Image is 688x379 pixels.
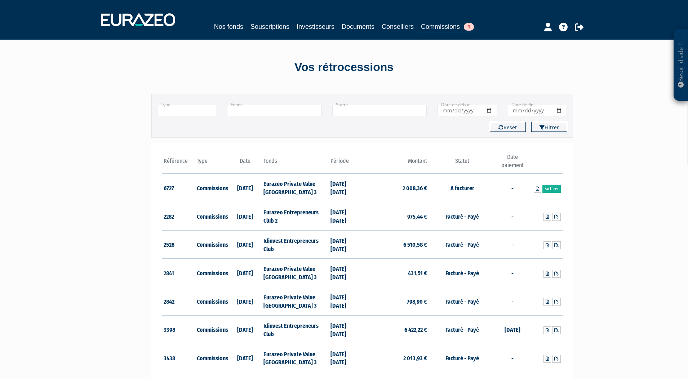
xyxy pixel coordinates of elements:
[329,202,362,231] td: [DATE] [DATE]
[496,153,529,174] th: Date paiement
[362,287,429,316] td: 798,90 €
[329,174,362,202] td: [DATE] [DATE]
[195,344,228,372] td: Commissions
[214,22,243,32] a: Nos fonds
[228,153,262,174] th: Date
[362,344,429,372] td: 2 013,93 €
[195,153,228,174] th: Type
[429,153,496,174] th: Statut
[262,174,328,202] td: Eurazeo Private Value [GEOGRAPHIC_DATA] 3
[429,344,496,372] td: Facturé - Payé
[162,287,195,316] td: 2842
[162,153,195,174] th: Référence
[496,287,529,316] td: -
[195,287,228,316] td: Commissions
[382,22,414,32] a: Conseillers
[262,344,328,372] td: Eurazeo Private Value [GEOGRAPHIC_DATA] 3
[195,202,228,231] td: Commissions
[496,344,529,372] td: -
[362,202,429,231] td: 975,44 €
[342,22,374,32] a: Documents
[228,174,262,202] td: [DATE]
[496,230,529,259] td: -
[677,33,685,98] p: Besoin d'aide ?
[464,23,474,31] span: 1
[228,315,262,344] td: [DATE]
[262,287,328,316] td: Eurazeo Private Value [GEOGRAPHIC_DATA] 3
[329,344,362,372] td: [DATE] [DATE]
[362,153,429,174] th: Montant
[195,174,228,202] td: Commissions
[329,153,362,174] th: Période
[490,122,526,132] button: Reset
[162,259,195,287] td: 2841
[139,59,550,76] div: Vos rétrocessions
[262,315,328,344] td: Idinvest Entrepreneurs Club
[531,122,567,132] button: Filtrer
[362,174,429,202] td: 2 008,36 €
[250,22,289,32] a: Souscriptions
[162,202,195,231] td: 2282
[262,202,328,231] td: Eurazeo Entrepreneurs Club 2
[297,22,334,32] a: Investisseurs
[496,315,529,344] td: [DATE]
[429,174,496,202] td: A facturer
[429,287,496,316] td: Facturé - Payé
[162,344,195,372] td: 3438
[329,230,362,259] td: [DATE] [DATE]
[329,315,362,344] td: [DATE] [DATE]
[228,287,262,316] td: [DATE]
[195,259,228,287] td: Commissions
[496,174,529,202] td: -
[162,315,195,344] td: 3398
[195,230,228,259] td: Commissions
[228,344,262,372] td: [DATE]
[496,202,529,231] td: -
[162,230,195,259] td: 2528
[228,230,262,259] td: [DATE]
[101,13,175,26] img: 1732889491-logotype_eurazeo_blanc_rvb.png
[362,230,429,259] td: 6 510,58 €
[429,202,496,231] td: Facturé - Payé
[162,174,195,202] td: 6727
[262,259,328,287] td: Eurazeo Private Value [GEOGRAPHIC_DATA] 3
[262,153,328,174] th: Fonds
[429,230,496,259] td: Facturé - Payé
[228,202,262,231] td: [DATE]
[542,185,561,193] a: Facturer
[195,315,228,344] td: Commissions
[362,259,429,287] td: 431,51 €
[496,259,529,287] td: -
[362,315,429,344] td: 6 422,22 €
[228,259,262,287] td: [DATE]
[329,287,362,316] td: [DATE] [DATE]
[421,22,474,33] a: Commissions1
[429,259,496,287] td: Facturé - Payé
[329,259,362,287] td: [DATE] [DATE]
[262,230,328,259] td: Idinvest Entrepreneurs Club
[429,315,496,344] td: Facturé - Payé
